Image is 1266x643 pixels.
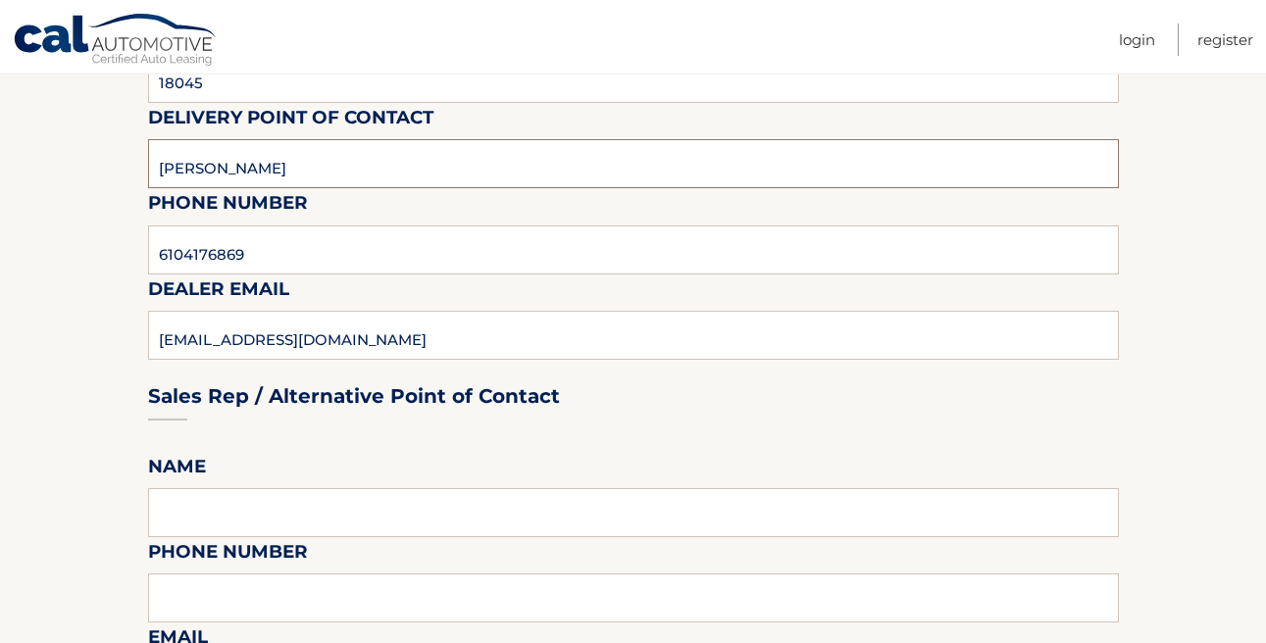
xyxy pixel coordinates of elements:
[1197,24,1253,56] a: Register
[148,452,206,488] label: Name
[148,537,308,573] label: Phone Number
[148,188,308,224] label: Phone Number
[148,384,560,409] h3: Sales Rep / Alternative Point of Contact
[1119,24,1155,56] a: Login
[148,274,289,311] label: Dealer Email
[13,13,219,70] a: Cal Automotive
[148,103,433,139] label: Delivery Point of Contact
